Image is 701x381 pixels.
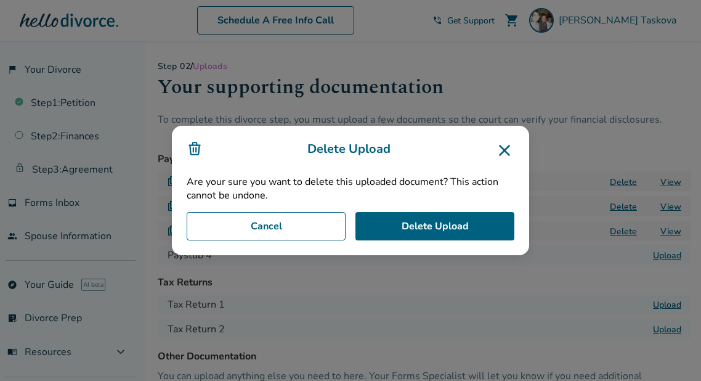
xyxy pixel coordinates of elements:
[187,212,346,240] button: Cancel
[639,322,701,381] iframe: Chat Widget
[187,175,514,202] p: Are your sure you want to delete this uploaded document? This action cannot be undone.
[355,212,514,240] button: Delete Upload
[187,141,203,157] img: icon
[187,141,514,160] h3: Delete Upload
